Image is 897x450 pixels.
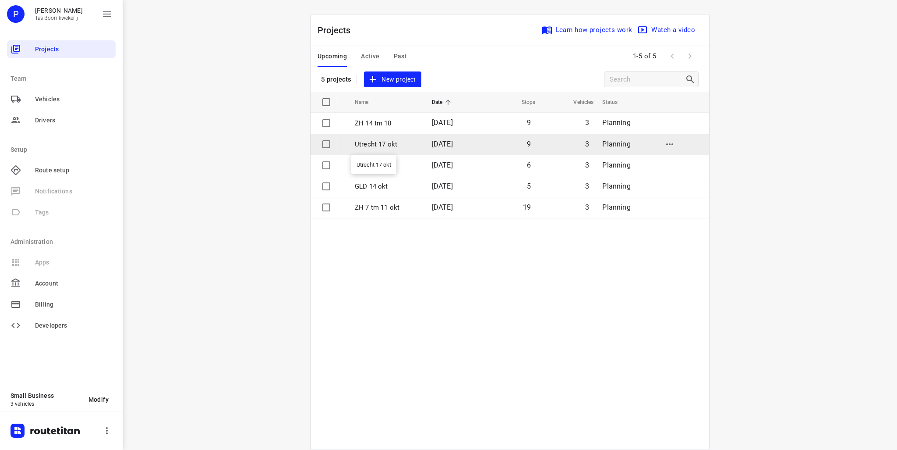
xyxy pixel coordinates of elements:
span: Billing [35,300,112,309]
p: Utrecht 17 okt [355,139,419,150]
span: 3 [585,118,589,127]
span: Available only on our Business plan [7,181,116,202]
span: 19 [523,203,531,211]
input: Search projects [610,73,685,86]
span: Next Page [681,47,699,65]
span: [DATE] [432,161,453,169]
span: Vehicles [35,95,112,104]
div: Developers [7,317,116,334]
p: 5 projects [321,75,351,83]
span: Past [394,51,407,62]
button: New project [364,71,421,88]
span: Upcoming [318,51,347,62]
span: Active [361,51,379,62]
span: Modify [88,396,109,403]
div: Route setup [7,161,116,179]
p: Small Business [11,392,81,399]
p: Tas Boomkwekerij [35,15,83,21]
span: Route setup [35,166,112,175]
div: Vehicles [7,90,116,108]
p: Team [11,74,116,83]
span: [DATE] [432,140,453,148]
span: Stops [510,97,536,107]
span: Account [35,279,112,288]
div: Projects [7,40,116,58]
span: Available only on our Business plan [7,252,116,273]
span: 3 [585,161,589,169]
span: Status [602,97,629,107]
div: P [7,5,25,23]
span: [DATE] [432,182,453,190]
div: Account [7,275,116,292]
span: Planning [602,161,630,169]
span: [DATE] [432,203,453,211]
p: Peter Tas [35,7,83,14]
span: 5 [527,182,531,190]
span: 9 [527,118,531,127]
span: Previous Page [664,47,681,65]
span: Planning [602,140,630,148]
span: New project [369,74,416,85]
p: Administration [11,237,116,246]
span: Available only on our Business plan [7,202,116,223]
span: Developers [35,321,112,330]
button: Modify [81,392,116,407]
p: Brab 15 okt [355,161,419,171]
p: 3 vehicles [11,401,81,407]
div: Billing [7,296,116,313]
span: Projects [35,45,112,54]
span: Date [432,97,454,107]
span: 3 [585,182,589,190]
p: ZH 7 tm 11 okt [355,203,419,213]
span: 9 [527,140,531,148]
div: Search [685,74,698,85]
p: GLD 14 okt [355,182,419,192]
span: [DATE] [432,118,453,127]
span: Planning [602,118,630,127]
span: Drivers [35,116,112,125]
span: 3 [585,140,589,148]
span: 6 [527,161,531,169]
p: Setup [11,145,116,154]
span: 1-5 of 5 [629,47,660,66]
span: Name [355,97,380,107]
p: ZH 14 tm 18 [355,118,419,129]
div: Drivers [7,111,116,129]
span: Planning [602,182,630,190]
span: Vehicles [562,97,593,107]
span: Planning [602,203,630,211]
span: 3 [585,203,589,211]
p: Projects [318,24,358,37]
